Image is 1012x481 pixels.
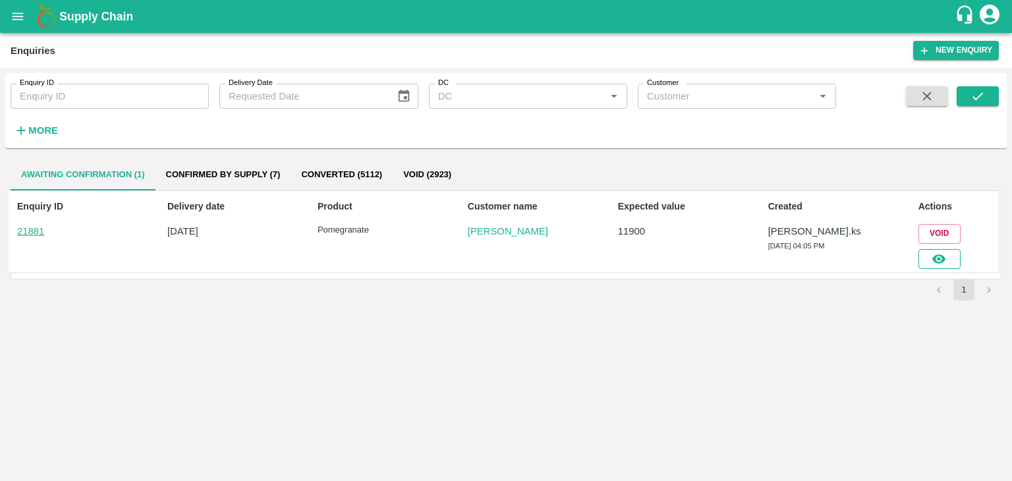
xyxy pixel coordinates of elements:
button: page 1 [953,279,974,300]
input: Enquiry ID [11,84,209,109]
p: Delivery date [167,200,244,213]
div: customer-support [955,5,978,28]
input: Requested Date [219,84,386,109]
button: Choose date [391,84,416,109]
a: Supply Chain [59,7,955,26]
label: DC [438,78,449,88]
a: [PERSON_NAME] [468,224,544,239]
p: Enquiry ID [17,200,94,213]
img: logo [33,3,59,30]
p: [PERSON_NAME].ks [768,224,845,239]
b: Supply Chain [59,10,133,23]
p: Pomegranate [318,224,394,237]
label: Delivery Date [229,78,273,88]
p: Product [318,200,394,213]
div: account of current user [978,3,1001,30]
p: Expected value [618,200,694,213]
button: Void [918,224,961,243]
button: open drawer [3,1,33,32]
button: More [11,119,61,142]
button: Converted (5112) [291,159,393,190]
p: [DATE] [167,224,244,239]
button: Open [814,88,831,105]
p: Customer name [468,200,544,213]
button: Awaiting confirmation (1) [11,159,155,190]
p: Actions [918,200,995,213]
label: Enquiry ID [20,78,54,88]
p: 11900 [618,224,694,239]
button: Void (2923) [393,159,462,190]
p: Created [768,200,845,213]
input: Customer [642,88,810,105]
span: [DATE] 04:05 PM [768,242,825,250]
button: New Enquiry [913,41,999,60]
input: DC [433,88,602,105]
button: Confirmed by supply (7) [155,159,291,190]
button: Open [605,88,623,105]
a: 21881 [17,226,44,237]
div: Enquiries [11,42,55,59]
label: Customer [647,78,679,88]
nav: pagination navigation [926,279,1001,300]
strong: More [28,125,58,136]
